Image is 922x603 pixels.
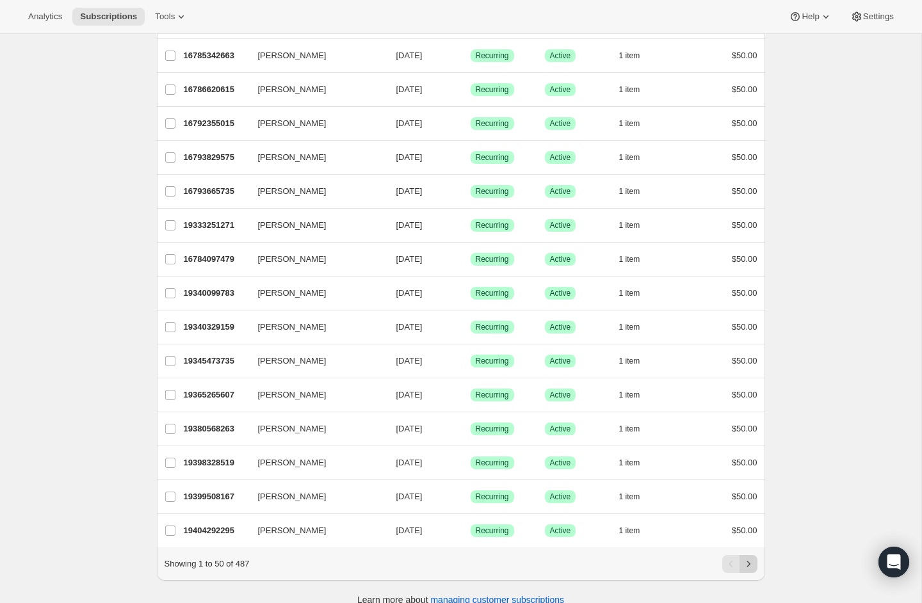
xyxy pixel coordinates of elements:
[619,352,654,370] button: 1 item
[476,458,509,468] span: Recurring
[184,524,248,537] p: 19404292295
[184,151,248,164] p: 16793829575
[184,318,757,336] div: 19340329159[PERSON_NAME][DATE]SuccessRecurringSuccessActive1 item$50.00
[396,322,423,332] span: [DATE]
[550,526,571,536] span: Active
[184,456,248,469] p: 19398328519
[258,524,327,537] span: [PERSON_NAME]
[184,115,757,133] div: 16792355015[PERSON_NAME][DATE]SuccessRecurringSuccessActive1 item$50.00
[184,490,248,503] p: 19399508167
[476,356,509,366] span: Recurring
[619,288,640,298] span: 1 item
[396,51,423,60] span: [DATE]
[184,420,757,438] div: 19380568263[PERSON_NAME][DATE]SuccessRecurringSuccessActive1 item$50.00
[732,458,757,467] span: $50.00
[476,220,509,230] span: Recurring
[619,458,640,468] span: 1 item
[184,352,757,370] div: 19345473735[PERSON_NAME][DATE]SuccessRecurringSuccessActive1 item$50.00
[396,220,423,230] span: [DATE]
[396,152,423,162] span: [DATE]
[550,356,571,366] span: Active
[396,526,423,535] span: [DATE]
[184,83,248,96] p: 16786620615
[732,220,757,230] span: $50.00
[550,424,571,434] span: Active
[396,356,423,366] span: [DATE]
[619,424,640,434] span: 1 item
[155,12,175,22] span: Tools
[258,456,327,469] span: [PERSON_NAME]
[476,254,509,264] span: Recurring
[258,151,327,164] span: [PERSON_NAME]
[619,220,640,230] span: 1 item
[619,386,654,404] button: 1 item
[732,390,757,399] span: $50.00
[476,118,509,129] span: Recurring
[550,254,571,264] span: Active
[184,185,248,198] p: 16793665735
[250,45,378,66] button: [PERSON_NAME]
[619,492,640,502] span: 1 item
[619,149,654,166] button: 1 item
[184,253,248,266] p: 16784097479
[184,522,757,540] div: 19404292295[PERSON_NAME][DATE]SuccessRecurringSuccessActive1 item$50.00
[619,420,654,438] button: 1 item
[781,8,839,26] button: Help
[184,389,248,401] p: 19365265607
[28,12,62,22] span: Analytics
[476,526,509,536] span: Recurring
[843,8,902,26] button: Settings
[396,84,423,94] span: [DATE]
[258,49,327,62] span: [PERSON_NAME]
[732,526,757,535] span: $50.00
[184,81,757,99] div: 16786620615[PERSON_NAME][DATE]SuccessRecurringSuccessActive1 item$50.00
[619,318,654,336] button: 1 item
[619,322,640,332] span: 1 item
[184,284,757,302] div: 19340099783[PERSON_NAME][DATE]SuccessRecurringSuccessActive1 item$50.00
[250,317,378,337] button: [PERSON_NAME]
[732,152,757,162] span: $50.00
[619,254,640,264] span: 1 item
[396,186,423,196] span: [DATE]
[732,51,757,60] span: $50.00
[732,356,757,366] span: $50.00
[619,81,654,99] button: 1 item
[619,356,640,366] span: 1 item
[619,47,654,65] button: 1 item
[396,288,423,298] span: [DATE]
[250,79,378,100] button: [PERSON_NAME]
[802,12,819,22] span: Help
[732,322,757,332] span: $50.00
[184,488,757,506] div: 19399508167[PERSON_NAME][DATE]SuccessRecurringSuccessActive1 item$50.00
[476,288,509,298] span: Recurring
[619,250,654,268] button: 1 item
[250,215,378,236] button: [PERSON_NAME]
[250,147,378,168] button: [PERSON_NAME]
[550,118,571,129] span: Active
[619,51,640,61] span: 1 item
[550,186,571,197] span: Active
[396,254,423,264] span: [DATE]
[258,355,327,367] span: [PERSON_NAME]
[619,182,654,200] button: 1 item
[258,287,327,300] span: [PERSON_NAME]
[184,47,757,65] div: 16785342663[PERSON_NAME][DATE]SuccessRecurringSuccessActive1 item$50.00
[184,287,248,300] p: 19340099783
[72,8,145,26] button: Subscriptions
[732,254,757,264] span: $50.00
[550,322,571,332] span: Active
[396,492,423,501] span: [DATE]
[476,186,509,197] span: Recurring
[258,490,327,503] span: [PERSON_NAME]
[80,12,137,22] span: Subscriptions
[550,152,571,163] span: Active
[476,322,509,332] span: Recurring
[476,51,509,61] span: Recurring
[250,283,378,303] button: [PERSON_NAME]
[550,458,571,468] span: Active
[258,389,327,401] span: [PERSON_NAME]
[184,454,757,472] div: 19398328519[PERSON_NAME][DATE]SuccessRecurringSuccessActive1 item$50.00
[732,424,757,433] span: $50.00
[476,424,509,434] span: Recurring
[250,419,378,439] button: [PERSON_NAME]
